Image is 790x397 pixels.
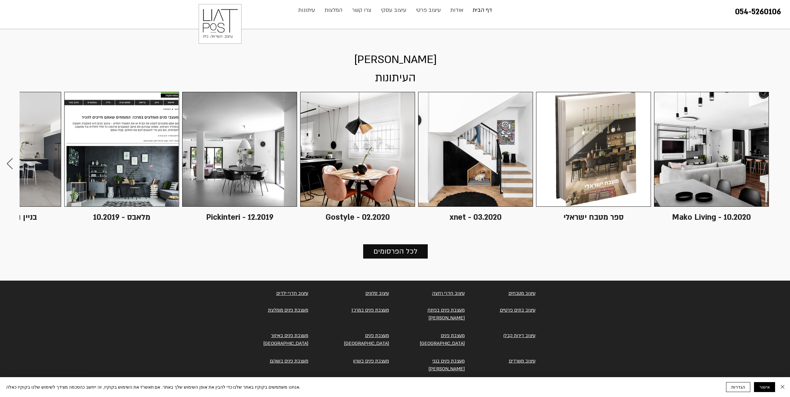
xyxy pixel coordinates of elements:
[206,212,273,223] span: Pickinteri - 12.2019
[735,7,781,17] a: 054-5260106
[276,290,308,296] a: עיצוב חדרי ילדים
[376,4,411,16] a: עיצוב עסקי
[373,246,418,257] span: לכל הפרסומים
[354,52,437,85] a: [PERSON_NAME] העיתונות
[93,212,150,223] span: מלאבס - 10.2019
[468,4,497,16] a: דף הבית
[6,158,13,170] button: Next Item
[428,358,465,372] a: מעצבת פנים בגני [PERSON_NAME]
[295,4,318,16] p: עיתונות
[268,307,308,313] a: מעצבת פנים מומלצת
[365,290,389,296] a: עיצוב סלונים
[779,382,786,392] button: סגירה
[411,4,446,16] a: עיצוב פרטי
[446,4,468,16] a: אודות
[779,383,786,390] img: סגירה
[509,358,535,364] a: עיצוב משרדים
[378,4,409,16] p: עיצוב עסקי
[6,384,300,390] span: אנחנו משתמשים בקוקיז באתר שלנו כדי להבין את אופן השימוש שלך באתר. אם תאשר/י את השימוש בקוקיז, זה ...
[563,212,624,223] span: ספר מטבח ישראלי
[363,244,428,259] a: לכל הפרסומים
[447,4,467,16] p: אודות
[321,4,345,16] p: המלצות
[508,290,535,296] a: עיצוב מטבחים
[503,332,535,339] a: עיצוב דירות קבלן
[293,4,497,16] nav: אתר
[351,307,389,313] a: מעצבת פנים במרכז
[320,4,347,16] a: המלצות
[754,382,775,392] button: אישור
[420,332,465,346] a: מעצבת פנים [GEOGRAPHIC_DATA]
[469,4,495,16] p: דף הבית
[349,4,374,16] p: צרו קשר
[413,4,444,16] p: עיצוב פרטי
[344,332,389,346] a: מעצבת פנים [GEOGRAPHIC_DATA]
[427,307,465,321] a: מעצבת פנים בפתח [PERSON_NAME]
[432,290,465,296] a: עיצוב חדרי רחצה
[726,382,750,392] button: הגדרות
[270,358,308,364] a: מעצבת פנים בשוהם
[672,212,751,223] span: Mako Living - 10.2020
[353,358,389,364] a: מעצבת פנים בשרון
[500,307,535,313] a: עיצוב בתים פרטיים
[263,332,308,346] a: מעצבת פנים באיזור [GEOGRAPHIC_DATA]
[293,4,320,16] a: עיתונות
[347,4,376,16] a: צרו קשר
[326,212,390,223] span: Gostyle - 02.2020
[449,212,502,223] span: xnet - 03.2020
